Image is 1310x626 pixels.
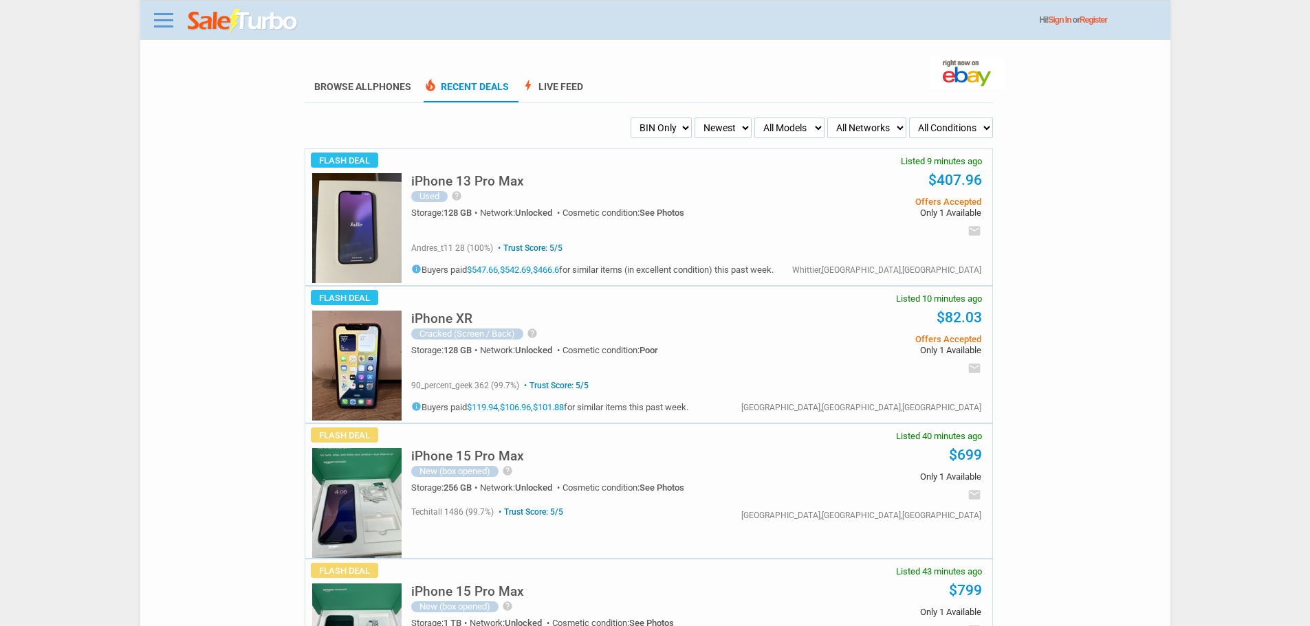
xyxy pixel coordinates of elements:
a: $699 [949,447,982,463]
i: help [502,465,513,476]
a: $407.96 [928,172,982,188]
div: Cosmetic condition: [563,483,684,492]
span: Offers Accepted [774,335,981,344]
i: email [968,361,981,375]
span: Only 1 Available [774,208,981,217]
i: email [968,224,981,238]
a: Register [1080,15,1107,25]
span: Phones [373,81,411,92]
span: 90_percent_geek 362 (99.7%) [411,381,519,390]
span: Listed 9 minutes ago [901,157,982,166]
span: Trust Score: 5/5 [495,243,563,253]
img: s-l225.jpg [312,311,402,421]
i: email [968,488,981,502]
span: Trust Score: 5/5 [521,381,589,390]
span: Only 1 Available [774,607,981,616]
a: iPhone 15 Pro Max [411,588,524,598]
img: saleturbo.com - Online Deals and Discount Coupons [188,9,298,34]
i: help [527,328,538,339]
span: Flash Deal [311,290,378,305]
h5: Buyers paid , , for similar items this past week. [411,401,688,412]
span: Unlocked [515,345,552,355]
span: bolt [521,78,535,92]
i: info [411,401,422,412]
a: $106.96 [500,402,531,412]
a: iPhone 15 Pro Max [411,452,524,462]
span: andres_t11 28 (100%) [411,243,493,253]
span: Listed 43 minutes ago [896,567,982,576]
h5: iPhone 15 Pro Max [411,585,524,598]
h5: iPhone XR [411,312,472,325]
div: Network: [480,483,563,492]
span: 256 GB [444,482,472,493]
div: Storage: [411,483,480,492]
a: $799 [949,582,982,599]
a: $82.03 [937,309,982,326]
span: Flash Deal [311,427,378,443]
i: help [451,190,462,201]
span: Offers Accepted [774,197,981,206]
span: 128 GB [444,208,472,218]
span: Flash Deal [311,153,378,168]
span: Only 1 Available [774,346,981,355]
img: s-l225.jpg [312,448,402,558]
span: See Photos [640,482,684,493]
div: [GEOGRAPHIC_DATA],[GEOGRAPHIC_DATA],[GEOGRAPHIC_DATA] [741,511,981,519]
a: iPhone 13 Pro Max [411,177,524,188]
div: Storage: [411,346,480,355]
a: $119.94 [467,402,498,412]
span: Poor [640,345,658,355]
span: Flash Deal [311,563,378,578]
span: Listed 10 minutes ago [896,294,982,303]
span: Only 1 Available [774,472,981,481]
span: See Photos [640,208,684,218]
span: or [1073,15,1107,25]
span: Trust Score: 5/5 [496,507,563,517]
i: info [411,264,422,274]
span: Unlocked [515,482,552,493]
h5: Buyers paid , , for similar items (in excellent condition) this past week. [411,264,774,274]
div: Used [411,191,448,202]
div: Network: [480,208,563,217]
div: Cosmetic condition: [563,346,658,355]
a: Browse AllPhones [314,81,411,92]
a: $547.66 [467,265,498,275]
div: Whittier,[GEOGRAPHIC_DATA],[GEOGRAPHIC_DATA] [792,266,981,274]
div: Storage: [411,208,480,217]
span: Listed 40 minutes ago [896,432,982,440]
span: Hi! [1040,15,1049,25]
a: iPhone XR [411,315,472,325]
div: New (box opened) [411,466,499,477]
div: Network: [480,346,563,355]
a: Sign In [1049,15,1071,25]
div: New (box opened) [411,601,499,612]
a: boltLive Feed [521,81,583,102]
div: [GEOGRAPHIC_DATA],[GEOGRAPHIC_DATA],[GEOGRAPHIC_DATA] [741,403,981,412]
h5: iPhone 15 Pro Max [411,449,524,462]
span: 128 GB [444,345,472,355]
span: Unlocked [515,208,552,218]
h5: iPhone 13 Pro Max [411,175,524,188]
a: $101.88 [533,402,564,412]
div: Cracked (Screen / Back) [411,328,523,339]
img: s-l225.jpg [312,173,402,283]
a: $542.69 [500,265,531,275]
div: Cosmetic condition: [563,208,684,217]
span: local_fire_department [424,78,437,92]
i: help [502,601,513,612]
a: local_fire_departmentRecent Deals [424,81,509,102]
a: $466.6 [533,265,559,275]
span: techitall 1486 (99.7%) [411,507,494,517]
